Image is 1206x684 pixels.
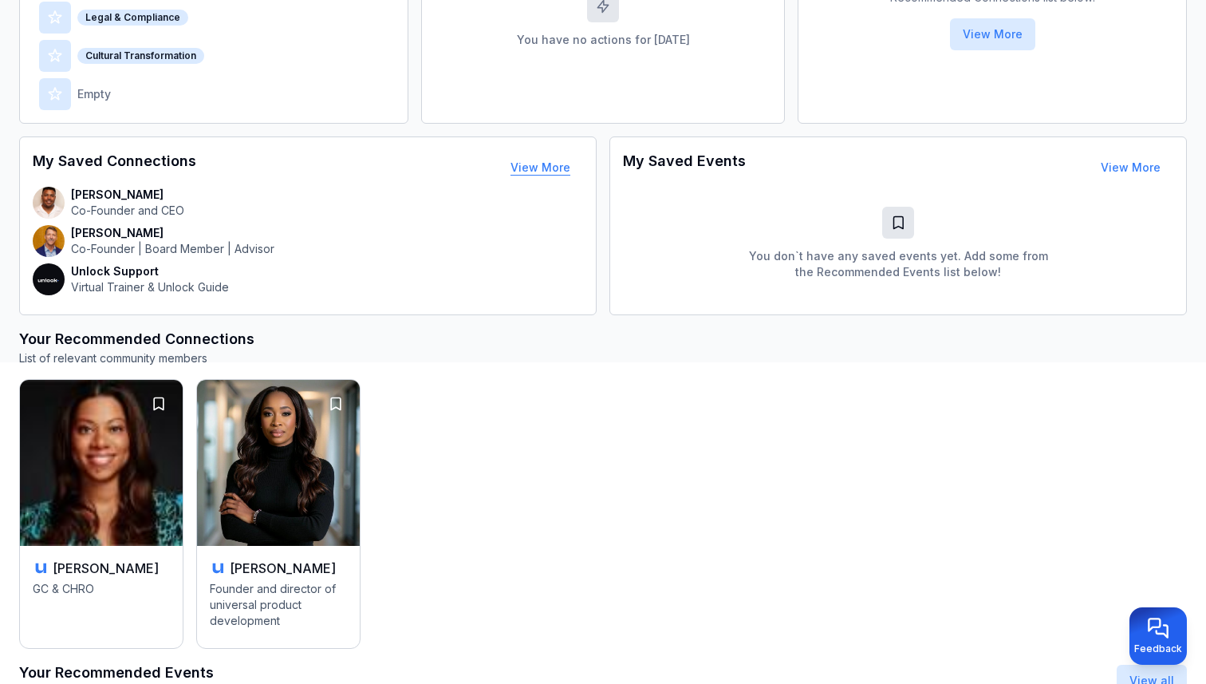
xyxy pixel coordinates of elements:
[71,241,274,257] p: Co-Founder | Board Member | Advisor
[230,559,336,578] h3: [PERSON_NAME]
[20,380,183,546] img: Renada Williams
[1134,642,1182,655] span: Feedback
[210,581,347,632] p: Founder and director of universal product development
[1129,607,1187,665] button: Provide feedback
[33,263,65,295] img: contact-avatar
[517,32,690,48] p: You have no actions for [DATE]
[71,225,274,241] p: [PERSON_NAME]
[33,187,65,219] img: contact-avatar
[950,18,1035,50] button: View More
[739,248,1058,280] p: You don`t have any saved events yet. Add some from the Recommended Events list below!
[197,380,360,546] img: Annie Jean-Baptiste
[498,152,583,184] button: View More
[19,328,1187,350] h3: Your Recommended Connections
[19,350,1187,366] p: List of relevant community members
[77,10,188,26] div: Legal & Compliance
[623,150,746,185] h3: My Saved Events
[71,279,229,295] p: Virtual Trainer & Unlock Guide
[71,263,229,279] p: Unlock Support
[33,225,65,257] img: contact-avatar
[19,662,376,684] h3: Your Recommended Events
[71,187,184,203] p: [PERSON_NAME]
[1101,160,1161,174] a: View More
[33,581,170,632] p: GC & CHRO
[71,203,184,219] p: Co-Founder and CEO
[77,86,111,102] p: Empty
[77,48,204,64] div: Cultural Transformation
[33,150,196,185] h3: My Saved Connections
[53,559,159,578] h3: [PERSON_NAME]
[1088,152,1173,184] button: View More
